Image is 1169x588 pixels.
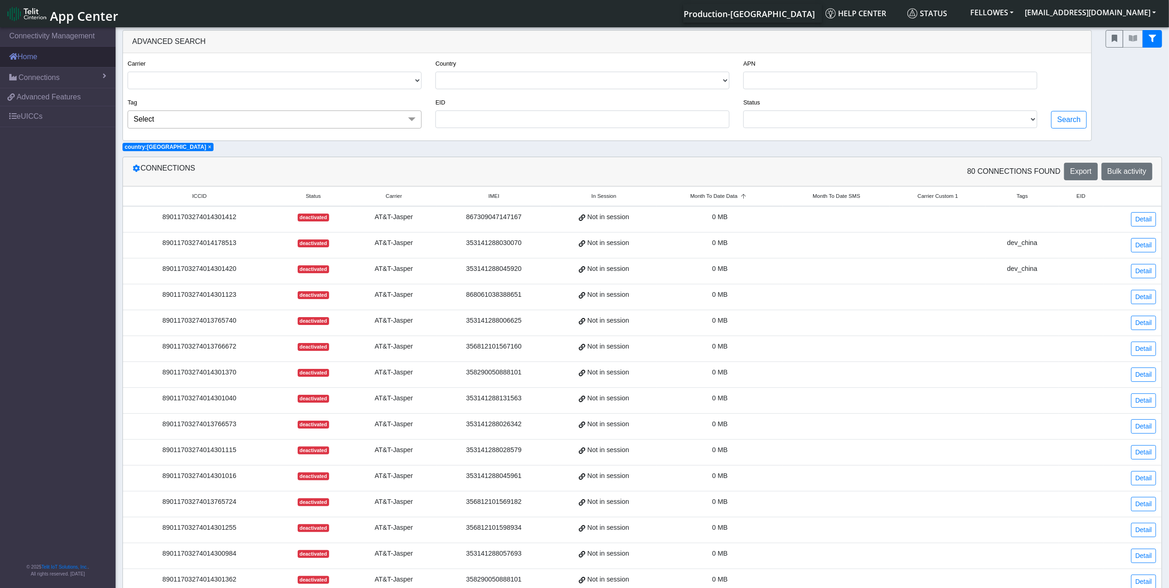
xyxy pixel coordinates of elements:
span: Carrier [386,192,402,200]
div: Connections [125,163,643,180]
div: AT&T-Jasper [356,393,431,404]
span: deactivated [298,239,329,247]
span: 0 MB [712,446,728,453]
label: EID [435,98,445,107]
a: Help center [822,4,904,23]
span: Not in session [588,523,629,533]
div: 89011703274013766672 [129,342,270,352]
span: 0 MB [712,394,728,402]
span: Not in session [588,419,629,429]
span: Not in session [588,393,629,404]
img: status.svg [907,8,918,18]
button: Bulk activity [1102,163,1152,180]
div: AT&T-Jasper [356,238,431,248]
span: Not in session [588,316,629,326]
div: AT&T-Jasper [356,497,431,507]
div: 89011703274014301420 [129,264,270,274]
div: AT&T-Jasper [356,471,431,481]
a: Detail [1131,445,1156,459]
span: deactivated [298,214,329,221]
div: 89011703274013765724 [129,497,270,507]
span: EID [1077,192,1085,200]
div: AT&T-Jasper [356,575,431,585]
div: 353141288057693 [442,549,545,559]
span: Not in session [588,549,629,559]
a: Detail [1131,342,1156,356]
span: deactivated [298,395,329,402]
button: [EMAIL_ADDRESS][DOMAIN_NAME] [1019,4,1162,21]
span: App Center [50,7,118,24]
label: Tag [128,98,137,107]
a: Detail [1131,290,1156,304]
span: 0 MB [712,576,728,583]
span: Tags [1016,192,1028,200]
div: AT&T-Jasper [356,342,431,352]
label: Carrier [128,59,146,68]
span: country:[GEOGRAPHIC_DATA] [125,144,206,150]
span: 0 MB [712,343,728,350]
div: 353141288028579 [442,445,545,455]
div: 353141288045961 [442,471,545,481]
div: AT&T-Jasper [356,264,431,274]
img: logo-telit-cinterion-gw-new.png [7,6,46,21]
span: deactivated [298,524,329,532]
div: 89011703274014301412 [129,212,270,222]
a: Detail [1131,393,1156,408]
div: 89011703274014301370 [129,367,270,378]
span: Help center [826,8,886,18]
div: 89011703274013765740 [129,316,270,326]
span: 0 MB [712,472,728,479]
div: 89011703274014301123 [129,290,270,300]
div: 358290050888101 [442,575,545,585]
div: 356812101567160 [442,342,545,352]
span: Not in session [588,238,629,248]
span: deactivated [298,369,329,376]
div: 356812101569182 [442,497,545,507]
a: Detail [1131,419,1156,434]
span: deactivated [298,421,329,428]
span: deactivated [298,343,329,350]
span: 0 MB [712,498,728,505]
button: FELLOWES [965,4,1019,21]
span: Not in session [588,342,629,352]
a: Detail [1131,471,1156,485]
span: Not in session [588,290,629,300]
span: Production-[GEOGRAPHIC_DATA] [684,8,815,19]
button: Close [208,144,211,150]
div: 353141288006625 [442,316,545,326]
a: Your current platform instance [683,4,814,23]
span: Not in session [588,445,629,455]
a: Detail [1131,497,1156,511]
span: ICCID [192,192,207,200]
span: 80 Connections found [967,166,1060,177]
span: Status [907,8,947,18]
span: deactivated [298,472,329,480]
a: App Center [7,4,117,24]
div: 353141288131563 [442,393,545,404]
div: AT&T-Jasper [356,523,431,533]
span: deactivated [298,576,329,583]
span: 0 MB [712,213,728,220]
div: 867309047147167 [442,212,545,222]
span: 0 MB [712,420,728,428]
span: Status [306,192,321,200]
div: AT&T-Jasper [356,316,431,326]
a: Telit IoT Solutions, Inc. [42,564,88,570]
span: Carrier Custom 1 [918,192,958,200]
span: 0 MB [712,524,728,531]
div: 89011703274014301040 [129,393,270,404]
a: Detail [1131,549,1156,563]
div: AT&T-Jasper [356,419,431,429]
div: 868061038388651 [442,290,545,300]
span: 0 MB [712,317,728,324]
span: Not in session [588,471,629,481]
label: Country [435,59,456,68]
a: Status [904,4,965,23]
div: AT&T-Jasper [356,445,431,455]
div: 353141288026342 [442,419,545,429]
div: dev_china [991,238,1053,248]
label: APN [743,59,755,68]
div: dev_china [991,264,1053,274]
a: Detail [1131,523,1156,537]
span: × [208,144,211,150]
